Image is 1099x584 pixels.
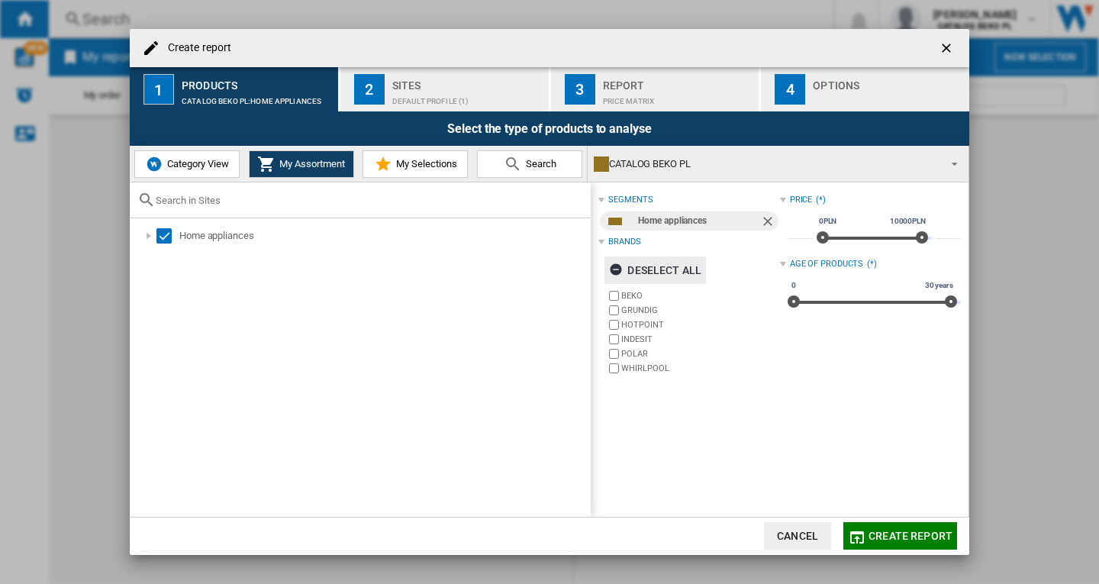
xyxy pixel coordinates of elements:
input: Search in Sites [156,195,583,206]
label: GRUNDIG [621,305,779,316]
input: brand.name [609,291,619,301]
button: My Selections [363,150,468,178]
div: Home appliances [638,211,759,231]
div: segments [608,194,653,206]
input: brand.name [609,305,619,315]
span: Search [522,158,556,169]
button: My Assortment [249,150,354,178]
div: Options [813,73,963,89]
button: 2 Sites Default profile (1) [340,67,550,111]
label: INDESIT [621,334,779,345]
button: Deselect all [604,257,706,284]
input: brand.name [609,363,619,373]
span: 10000PLN [888,215,928,227]
div: Brands [608,236,640,248]
button: Create report [843,522,957,550]
div: Deselect all [609,257,701,284]
div: 3 [565,74,595,105]
span: Category View [163,158,229,169]
div: Price Matrix [603,89,753,105]
button: 3 Report Price Matrix [551,67,761,111]
span: My Assortment [276,158,345,169]
label: POLAR [621,348,779,360]
span: 0 [789,279,798,292]
div: CATALOG BEKO PL [594,153,938,175]
ng-md-icon: Remove [760,214,778,232]
input: brand.name [609,334,619,344]
span: Create report [869,530,952,542]
div: 1 [143,74,174,105]
span: 30 years [923,279,956,292]
span: 0PLN [817,215,840,227]
div: 4 [775,74,805,105]
input: brand.name [609,320,619,330]
button: getI18NText('BUTTONS.CLOSE_DIALOG') [933,33,963,63]
span: My Selections [392,158,457,169]
button: Cancel [764,522,831,550]
button: Category View [134,150,240,178]
div: CATALOG BEKO PL:Home appliances [182,89,332,105]
div: Sites [392,73,543,89]
md-checkbox: Select [156,228,179,244]
div: Price [790,194,813,206]
h4: Create report [160,40,231,56]
div: Products [182,73,332,89]
label: WHIRLPOOL [621,363,779,374]
div: Home appliances [179,228,588,244]
div: 2 [354,74,385,105]
button: 4 Options [761,67,969,111]
button: Search [477,150,582,178]
div: Age of products [790,258,864,270]
label: HOTPOINT [621,319,779,331]
div: Default profile (1) [392,89,543,105]
div: Select the type of products to analyse [130,111,969,146]
img: wiser-icon-blue.png [145,155,163,173]
label: BEKO [621,290,779,302]
button: 1 Products CATALOG BEKO PL:Home appliances [130,67,340,111]
input: brand.name [609,349,619,359]
ng-md-icon: getI18NText('BUTTONS.CLOSE_DIALOG') [939,40,957,59]
div: Report [603,73,753,89]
